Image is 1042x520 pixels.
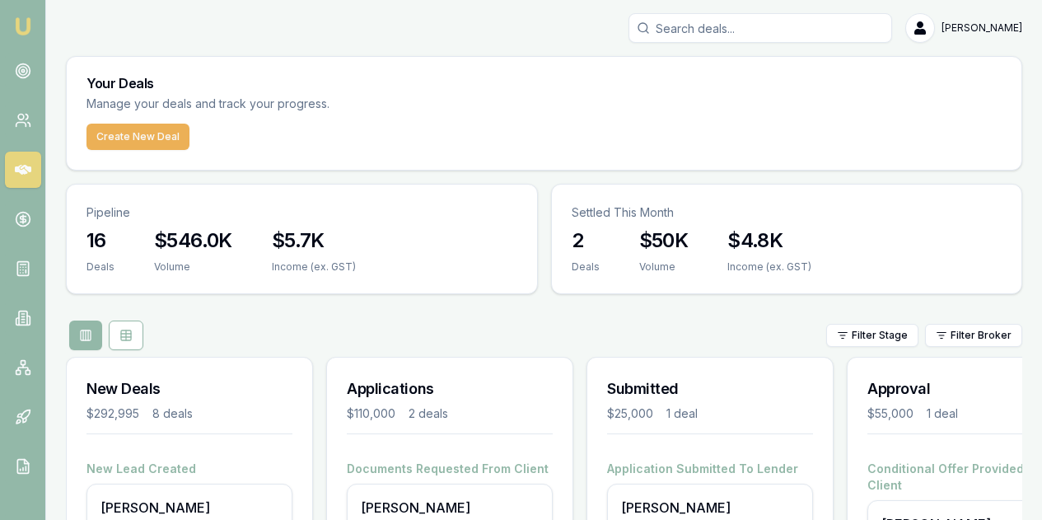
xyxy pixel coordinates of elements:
h3: $4.8K [727,227,811,254]
h3: $546.0K [154,227,232,254]
h3: $5.7K [272,227,356,254]
div: 8 deals [152,405,193,422]
h3: 16 [86,227,114,254]
div: Deals [572,260,600,274]
div: 1 deal [666,405,698,422]
div: 1 deal [927,405,958,422]
div: [PERSON_NAME] [361,498,539,518]
h3: Your Deals [86,77,1002,90]
div: [PERSON_NAME] [621,498,799,518]
button: Create New Deal [86,124,189,150]
div: Volume [154,260,232,274]
div: 2 deals [409,405,448,422]
span: Filter Broker [951,329,1012,342]
p: Manage your deals and track your progress. [86,95,508,114]
div: Deals [86,260,114,274]
div: $55,000 [867,405,914,422]
h3: 2 [572,227,600,254]
h4: New Lead Created [86,461,292,477]
button: Filter Broker [925,324,1022,347]
h3: $50K [639,227,689,254]
div: $25,000 [607,405,653,422]
h4: Application Submitted To Lender [607,461,813,477]
p: Pipeline [86,204,517,221]
div: [PERSON_NAME] [100,498,278,518]
h4: Documents Requested From Client [347,461,553,477]
div: $110,000 [347,405,395,422]
h3: New Deals [86,377,292,401]
h3: Submitted [607,377,813,401]
button: Filter Stage [826,324,918,347]
div: Volume [639,260,689,274]
img: emu-icon-u.png [13,16,33,36]
div: Income (ex. GST) [727,260,811,274]
p: Settled This Month [572,204,1002,221]
span: Filter Stage [852,329,908,342]
h3: Applications [347,377,553,401]
span: [PERSON_NAME] [942,21,1022,35]
div: $292,995 [86,405,139,422]
div: Income (ex. GST) [272,260,356,274]
input: Search deals [628,13,892,43]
